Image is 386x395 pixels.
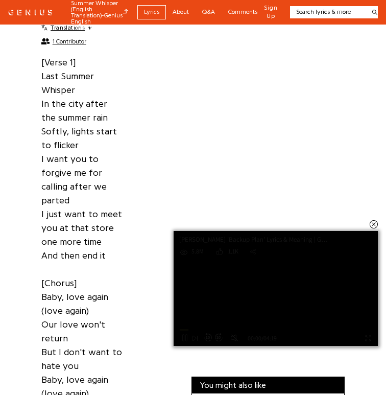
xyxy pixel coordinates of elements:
[192,377,344,393] div: You might also like
[264,4,278,20] button: Sign Up
[222,5,264,19] a: Comments
[191,248,204,254] div: 5.8M
[53,38,86,45] span: 1 Contributor
[290,8,366,16] input: Search lyrics & more
[196,5,222,19] a: Q&A
[228,248,238,259] div: 1.1K
[191,37,345,165] iframe: Advertisement
[166,5,196,19] a: About
[248,335,277,341] div: 00:00/04:19
[41,38,86,45] button: 1 Contributor
[137,5,166,19] a: Lyrics
[179,236,337,243] div: [PERSON_NAME] 'Backup Plan' Lyrics & Meaning | Genius Verified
